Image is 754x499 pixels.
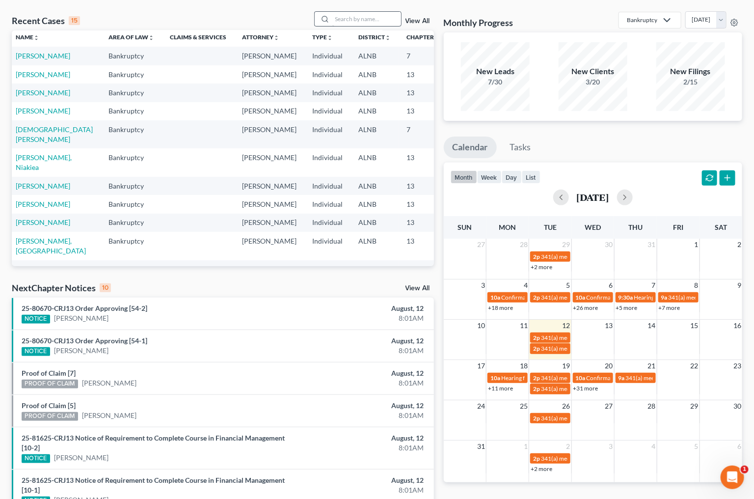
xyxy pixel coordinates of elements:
[350,232,399,260] td: ALNB
[350,120,399,148] td: ALNB
[234,120,304,148] td: [PERSON_NAME]
[694,441,700,452] span: 5
[477,170,502,184] button: week
[533,334,540,341] span: 2p
[101,177,162,195] td: Bankruptcy
[604,239,614,250] span: 30
[296,411,424,420] div: 8:01AM
[350,148,399,176] td: ALNB
[16,265,70,273] a: [PERSON_NAME]
[16,218,70,226] a: [PERSON_NAME]
[541,253,636,260] span: 341(a) meeting for [PERSON_NAME]
[559,77,627,87] div: 3/20
[399,232,448,260] td: 13
[234,47,304,65] td: [PERSON_NAME]
[573,385,598,392] a: +31 more
[69,16,80,25] div: 15
[444,17,513,28] h3: Monthly Progress
[647,400,657,412] span: 28
[304,120,350,148] td: Individual
[54,313,108,323] a: [PERSON_NAME]
[608,441,614,452] span: 3
[385,35,391,41] i: unfold_more
[627,16,657,24] div: Bankruptcy
[16,125,93,143] a: [DEMOGRAPHIC_DATA][PERSON_NAME]
[16,70,70,79] a: [PERSON_NAME]
[656,77,725,87] div: 2/15
[399,214,448,232] td: 13
[406,33,440,41] a: Chapterunfold_more
[502,170,522,184] button: day
[12,15,80,27] div: Recent Cases
[661,294,668,301] span: 9a
[399,83,448,102] td: 13
[559,66,627,77] div: New Clients
[296,378,424,388] div: 8:01AM
[148,35,154,41] i: unfold_more
[82,411,136,420] a: [PERSON_NAME]
[22,347,50,356] div: NOTICE
[519,360,529,372] span: 18
[616,304,638,311] a: +5 more
[234,177,304,195] td: [PERSON_NAME]
[54,453,108,463] a: [PERSON_NAME]
[16,200,70,208] a: [PERSON_NAME]
[577,192,609,202] h2: [DATE]
[573,304,598,311] a: +26 more
[399,65,448,83] td: 13
[694,239,700,250] span: 1
[358,33,391,41] a: Districtunfold_more
[405,18,430,25] a: View All
[101,65,162,83] td: Bankruptcy
[587,294,698,301] span: Confirmation hearing for [PERSON_NAME]
[350,47,399,65] td: ALNB
[399,195,448,213] td: 13
[673,223,683,231] span: Fri
[541,334,636,341] span: 341(a) meeting for [PERSON_NAME]
[16,107,70,115] a: [PERSON_NAME]
[628,223,643,231] span: Thu
[101,102,162,120] td: Bankruptcy
[304,148,350,176] td: Individual
[273,35,279,41] i: unfold_more
[541,345,636,352] span: 341(a) meeting for [PERSON_NAME]
[690,360,700,372] span: 22
[101,260,162,278] td: Bankruptcy
[451,170,477,184] button: month
[350,214,399,232] td: ALNB
[296,433,424,443] div: August, 12
[533,294,540,301] span: 2p
[16,33,39,41] a: Nameunfold_more
[476,320,486,332] span: 10
[304,260,350,278] td: Individual
[399,102,448,120] td: 13
[304,232,350,260] td: Individual
[16,52,70,60] a: [PERSON_NAME]
[461,77,530,87] div: 7/30
[101,214,162,232] td: Bankruptcy
[585,223,601,231] span: Wed
[234,102,304,120] td: [PERSON_NAME]
[619,374,625,382] span: 9a
[533,253,540,260] span: 2p
[690,400,700,412] span: 29
[565,279,571,291] span: 5
[523,279,529,291] span: 4
[312,33,333,41] a: Typeunfold_more
[523,441,529,452] span: 1
[296,346,424,356] div: 8:01AM
[296,368,424,378] div: August, 12
[541,374,636,382] span: 341(a) meeting for [PERSON_NAME]
[296,313,424,323] div: 8:01AM
[736,441,742,452] span: 6
[296,336,424,346] div: August, 12
[501,137,540,158] a: Tasks
[619,294,633,301] span: 9:30a
[82,378,136,388] a: [PERSON_NAME]
[54,346,108,356] a: [PERSON_NAME]
[234,65,304,83] td: [PERSON_NAME]
[634,294,711,301] span: Hearing for [PERSON_NAME]
[647,320,657,332] span: 14
[234,214,304,232] td: [PERSON_NAME]
[304,102,350,120] td: Individual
